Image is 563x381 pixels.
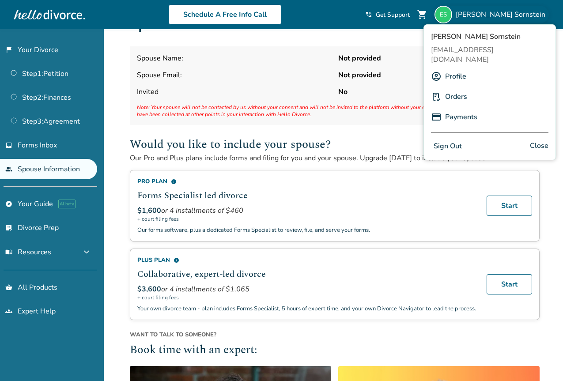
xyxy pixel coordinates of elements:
[137,284,476,294] div: or 4 installments of $1,065
[137,177,476,185] div: Pro Plan
[487,196,532,216] a: Start
[137,268,476,281] h2: Collaborative, expert-led divorce
[456,10,549,19] span: [PERSON_NAME] Sornstein
[137,215,476,223] span: + court filing fees
[137,87,331,97] span: Invited
[431,71,442,82] img: A
[431,112,442,122] img: P
[81,247,92,257] span: expand_more
[130,153,540,163] p: Our Pro and Plus plans include forms and filing for you and your spouse. Upgrade [DATE] to includ...
[58,200,76,208] span: AI beta
[365,11,410,19] a: phone_in_talkGet Support
[130,136,540,153] h2: Would you like to include your spouse?
[5,284,12,291] span: shopping_basket
[137,256,476,264] div: Plus Plan
[5,142,12,149] span: inbox
[445,109,477,125] a: Payments
[169,4,281,25] a: Schedule A Free Info Call
[137,226,476,234] p: Our forms software, plus a dedicated Forms Specialist to review, file, and serve your forms.
[130,331,540,339] span: Want to talk to someone?
[5,308,12,315] span: groups
[519,339,563,381] iframe: Chat Widget
[174,257,179,263] span: info
[365,11,372,18] span: phone_in_talk
[5,249,12,256] span: menu_book
[530,140,548,153] span: Close
[431,91,442,102] img: P
[417,9,427,20] span: shopping_cart
[137,70,331,80] span: Spouse Email:
[5,200,12,207] span: explore
[445,68,466,85] a: Profile
[137,206,476,215] div: or 4 installments of $460
[137,189,476,202] h2: Forms Specialist led divorce
[137,206,161,215] span: $1,600
[431,45,548,64] span: [EMAIL_ADDRESS][DOMAIN_NAME]
[18,140,57,150] span: Forms Inbox
[431,32,548,41] span: [PERSON_NAME] Sornstein
[435,6,452,23] img: evan@evansornstein.com
[171,179,177,185] span: info
[338,70,533,80] strong: Not provided
[5,224,12,231] span: list_alt_check
[338,87,533,97] strong: No
[137,294,476,301] span: + court filing fees
[5,166,12,173] span: people
[5,46,12,53] span: flag_2
[137,104,533,118] span: Note: Your spouse will not be contacted by us without your consent and will not be invited to the...
[137,53,331,63] span: Spouse Name:
[130,342,540,359] h2: Book time with an expert:
[137,284,161,294] span: $3,600
[431,140,465,153] button: Sign Out
[376,11,410,19] span: Get Support
[338,53,533,63] strong: Not provided
[487,274,532,294] a: Start
[137,305,476,313] p: Your own divorce team - plan includes Forms Specialist, 5 hours of expert time, and your own Divo...
[445,88,467,105] a: Orders
[5,247,51,257] span: Resources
